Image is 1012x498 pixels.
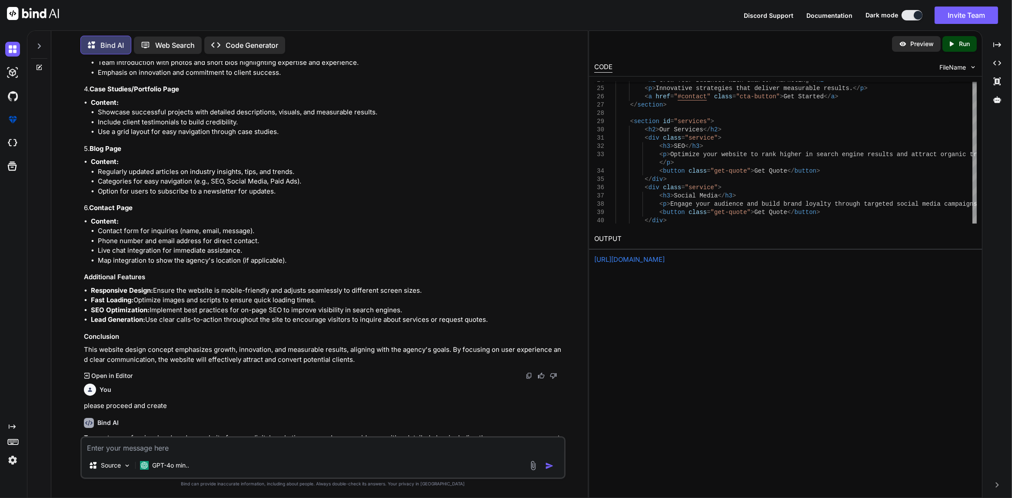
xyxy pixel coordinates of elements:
img: Bind AI [7,7,59,20]
span: p [663,201,666,207]
span: > [667,151,670,158]
span: > [816,209,820,216]
strong: Fast Loading: [91,296,133,304]
span: section [634,118,659,125]
span: </ [645,217,652,224]
strong: Lead Generation: [91,315,145,324]
h4: 4. [84,84,564,94]
strong: SEO Optimization: [91,306,150,314]
div: 31 [594,134,604,142]
span: > [718,134,721,141]
span: div [652,176,663,183]
li: Use a grid layout for easy navigation through case studies. [98,127,564,137]
strong: Content: [91,98,119,107]
li: Phone number and email address for direct contact. [98,236,564,246]
li: Ensure the website is mobile-friendly and adjusts seamlessly to different screen sizes. [91,286,564,296]
span: Get Quote [754,167,787,174]
span: h3 [725,192,732,199]
p: Bind AI [100,40,124,50]
strong: Responsive Design: [91,286,153,294]
span: h3 [692,143,700,150]
span: h2 [711,126,718,133]
span: > [670,192,674,199]
img: GPT-4o mini [140,461,149,470]
span: </ [824,93,831,100]
span: > [732,192,736,199]
p: Web Search [155,40,195,50]
span: > [699,143,703,150]
span: < [645,134,648,141]
p: please proceed and create [84,401,564,411]
span: </ [685,143,692,150]
strong: Blog Page [90,144,121,153]
span: </ [787,167,795,174]
li: Implement best practices for on-page SEO to improve visibility in search engines. [91,305,564,315]
img: chevron down [969,64,977,71]
span: gh targeted social media campaigns. [853,201,981,207]
span: = [681,134,685,141]
span: </ [645,176,652,183]
span: href [656,93,670,100]
span: < [645,85,648,92]
div: 39 [594,208,604,217]
span: Optimize your website to rank higher in search eng [670,151,853,158]
div: 40 [594,217,604,225]
span: > [710,118,714,125]
li: Map integration to show the agency's location (if applicable). [98,256,564,266]
div: 36 [594,184,604,192]
span: " [674,93,677,100]
button: Invite Team [935,7,998,24]
li: Live chat integration for immediate assistance. [98,246,564,256]
span: > [751,167,754,174]
h4: 5. [84,144,564,154]
p: This website design concept emphasizes growth, innovation, and measurable results, aligning with ... [84,345,564,364]
span: "cta-button" [736,93,780,100]
img: settings [5,453,20,468]
span: > [652,85,656,92]
span: Discord Support [744,12,793,19]
span: id [663,118,670,125]
span: button [795,167,816,174]
span: Documentation [806,12,852,19]
span: Get Started [784,93,824,100]
div: 29 [594,117,604,126]
li: Team introduction with photos and short bios highlighting expertise and experience. [98,58,564,68]
span: = [707,209,710,216]
span: "get-quote" [711,209,751,216]
span: > [835,93,838,100]
span: > [656,126,659,133]
span: </ [787,209,795,216]
h6: Bind AI [97,418,119,427]
span: Dark mode [866,11,898,20]
span: " [707,93,710,100]
span: class [663,184,681,191]
div: 27 [594,101,604,109]
span: </ [718,192,725,199]
li: Categories for easy navigation (e.g., SEO, Social Media, Paid Ads). [98,177,564,187]
span: < [659,143,663,150]
span: > [663,176,666,183]
span: < [659,151,663,158]
li: Optimize images and scripts to ensure quick loading times. [91,295,564,305]
span: button [663,167,685,174]
div: CODE [594,62,613,73]
p: Source [101,461,121,470]
span: lts. [839,85,853,92]
li: Contact form for inquiries (name, email, message). [98,226,564,236]
div: 32 [594,142,604,150]
span: button [663,209,685,216]
h3: Conclusion [84,332,564,342]
strong: Content: [91,157,119,166]
span: > [663,101,666,108]
div: 28 [594,109,604,117]
button: Discord Support [744,11,793,20]
span: = [670,118,674,125]
span: #contact [678,93,707,100]
span: > [670,143,674,150]
span: ine results and attract organic traffic. [853,151,999,158]
span: Our Services [659,126,703,133]
span: p [667,159,670,166]
span: p [860,85,864,92]
span: < [659,167,663,174]
span: Innovative strategies that deliver measurable resu [656,85,838,92]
